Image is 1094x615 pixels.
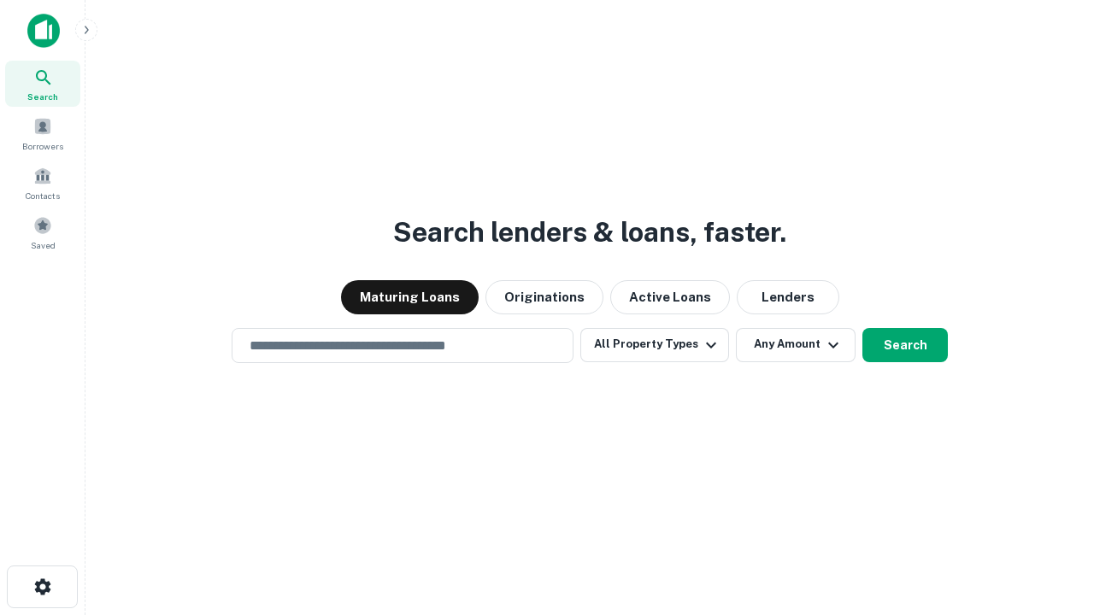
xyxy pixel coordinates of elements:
[26,189,60,202] span: Contacts
[31,238,56,252] span: Saved
[862,328,948,362] button: Search
[737,280,839,314] button: Lenders
[5,209,80,255] a: Saved
[5,160,80,206] a: Contacts
[5,61,80,107] a: Search
[485,280,603,314] button: Originations
[22,139,63,153] span: Borrowers
[736,328,856,362] button: Any Amount
[5,110,80,156] a: Borrowers
[27,90,58,103] span: Search
[610,280,730,314] button: Active Loans
[393,212,786,253] h3: Search lenders & loans, faster.
[27,14,60,48] img: capitalize-icon.png
[1009,424,1094,506] iframe: Chat Widget
[341,280,479,314] button: Maturing Loans
[580,328,729,362] button: All Property Types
